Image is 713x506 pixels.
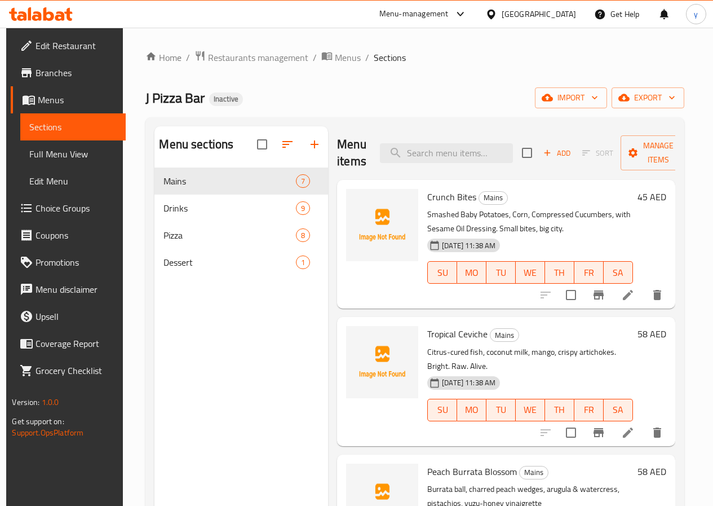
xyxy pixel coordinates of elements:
[163,201,296,215] span: Drinks
[502,8,576,20] div: [GEOGRAPHIC_DATA]
[296,256,310,269] div: items
[321,50,361,65] a: Menus
[644,419,671,446] button: delete
[250,133,274,156] span: Select all sections
[608,265,628,281] span: SA
[11,59,125,86] a: Branches
[486,261,516,284] button: TU
[163,228,296,242] div: Pizza
[154,195,328,222] div: Drinks9
[145,51,181,64] a: Home
[490,329,519,342] span: Mains
[209,94,243,104] span: Inactive
[154,163,328,280] nav: Menu sections
[427,345,632,373] p: Citrus-cured fish, coconut milk, mango, crispy artichokes. Bright. Raw. Alive.
[380,143,513,163] input: search
[427,463,517,480] span: Peach Burrata Blossom
[11,222,125,249] a: Coupons
[515,141,539,165] span: Select section
[630,139,687,167] span: Manage items
[637,326,666,342] h6: 58 AED
[427,208,632,236] p: Smashed Baby Potatoes, Corn, Compressed Cucumbers, with Sesame Oil Dressing. Small bites, big city.
[621,91,675,105] span: export
[516,399,545,421] button: WE
[579,402,599,418] span: FR
[274,131,301,158] span: Sort sections
[427,325,488,342] span: Tropical Ceviche
[694,8,698,20] span: y
[38,93,116,107] span: Menus
[296,174,310,188] div: items
[550,402,570,418] span: TH
[159,136,233,153] h2: Menu sections
[621,135,696,170] button: Manage items
[457,261,486,284] button: MO
[559,421,583,445] span: Select to update
[608,402,628,418] span: SA
[520,466,548,479] span: Mains
[12,414,64,429] span: Get support on:
[462,265,482,281] span: MO
[313,51,317,64] li: /
[437,377,500,388] span: [DATE] 11:38 AM
[20,140,125,168] a: Full Menu View
[296,176,309,187] span: 7
[621,426,635,439] a: Edit menu item
[516,261,545,284] button: WE
[36,66,116,80] span: Branches
[337,136,366,170] h2: Menu items
[154,249,328,276] div: Dessert1
[346,326,418,398] img: Tropical Ceviche
[42,395,59,410] span: 1.0.0
[296,201,310,215] div: items
[437,240,500,251] span: [DATE] 11:38 AM
[145,85,205,111] span: J Pizza Bar
[579,265,599,281] span: FR
[432,402,453,418] span: SU
[29,120,116,134] span: Sections
[145,50,684,65] nav: breadcrumb
[621,288,635,302] a: Edit menu item
[462,402,482,418] span: MO
[427,261,457,284] button: SU
[163,174,296,188] span: Mains
[296,230,309,241] span: 8
[491,265,511,281] span: TU
[29,147,116,161] span: Full Menu View
[637,189,666,205] h6: 45 AED
[539,144,575,162] span: Add item
[539,144,575,162] button: Add
[335,51,361,64] span: Menus
[11,86,125,113] a: Menus
[296,257,309,268] span: 1
[296,203,309,214] span: 9
[11,195,125,222] a: Choice Groups
[163,256,296,269] div: Dessert
[574,261,604,284] button: FR
[585,281,612,309] button: Branch-specific-item
[36,39,116,52] span: Edit Restaurant
[490,328,519,342] div: Mains
[12,395,39,410] span: Version:
[11,32,125,59] a: Edit Restaurant
[545,261,574,284] button: TH
[379,7,449,21] div: Menu-management
[301,131,328,158] button: Add section
[542,147,572,160] span: Add
[36,228,116,242] span: Coupons
[520,402,541,418] span: WE
[12,425,83,440] a: Support.OpsPlatform
[29,174,116,188] span: Edit Menu
[365,51,369,64] li: /
[36,337,116,350] span: Coverage Report
[604,399,633,421] button: SA
[186,51,190,64] li: /
[36,201,116,215] span: Choice Groups
[20,113,125,140] a: Sections
[11,357,125,384] a: Grocery Checklist
[154,222,328,249] div: Pizza8
[486,399,516,421] button: TU
[457,399,486,421] button: MO
[11,249,125,276] a: Promotions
